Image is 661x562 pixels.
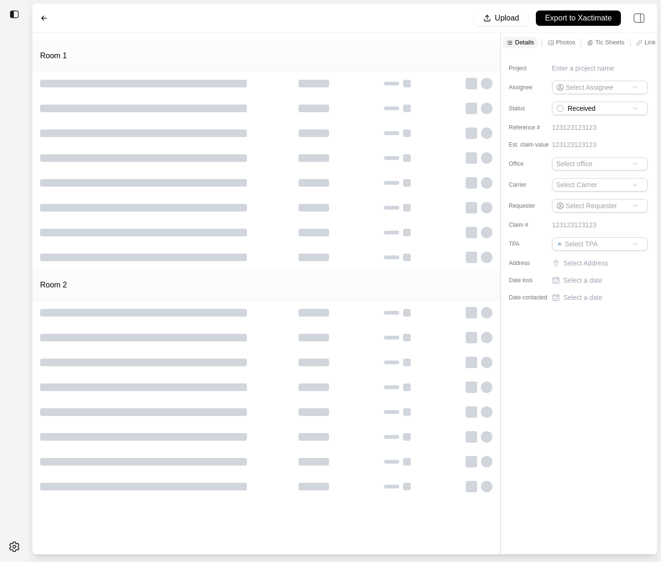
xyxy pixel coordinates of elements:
[509,181,556,189] label: Carrier
[564,293,603,302] p: Select a date
[509,259,556,267] label: Address
[564,276,603,285] p: Select a date
[509,84,556,91] label: Assignee
[509,240,556,248] label: TPA
[536,11,621,26] button: Export to Xactimate
[40,279,67,291] h1: Room 2
[509,294,556,301] label: Date contacted
[509,105,556,112] label: Status
[509,124,556,131] label: Reference #
[495,13,519,24] p: Upload
[564,258,650,268] p: Select Address
[474,11,528,26] button: Upload
[509,141,556,148] label: Est. claim value
[552,123,597,132] p: 123123123123
[40,50,67,62] h1: Room 1
[509,160,556,168] label: Office
[509,64,556,72] label: Project
[545,13,612,24] p: Export to Xactimate
[509,221,556,229] label: Claim #
[509,276,556,284] label: Date loss
[552,140,597,149] p: 123123123123
[509,202,556,210] label: Requester
[556,38,575,46] p: Photos
[515,38,534,46] p: Details
[552,220,597,230] p: 123123123123
[629,8,650,29] img: right-panel.svg
[644,38,659,46] p: Links
[595,38,624,46] p: Tic Sheets
[552,64,614,73] p: Enter a project name
[10,10,19,19] img: toggle sidebar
